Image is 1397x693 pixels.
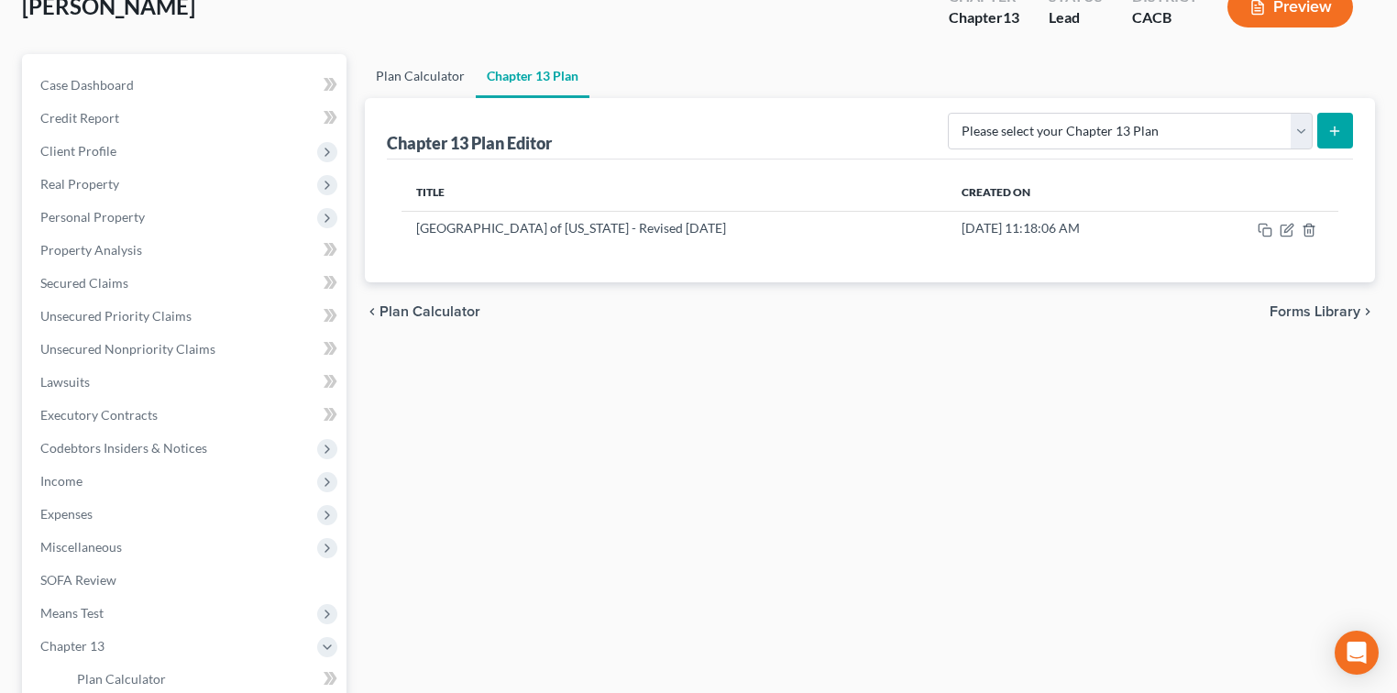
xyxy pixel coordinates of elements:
span: Property Analysis [40,242,142,258]
a: Property Analysis [26,234,346,267]
span: Miscellaneous [40,539,122,555]
a: Credit Report [26,102,346,135]
span: Client Profile [40,143,116,159]
span: Personal Property [40,209,145,225]
td: [DATE] 11:18:06 AM [947,211,1184,246]
a: SOFA Review [26,564,346,597]
div: Lead [1049,7,1103,28]
a: Lawsuits [26,366,346,399]
a: Unsecured Priority Claims [26,300,346,333]
span: Executory Contracts [40,407,158,423]
a: Chapter 13 Plan [476,54,589,98]
a: Secured Claims [26,267,346,300]
a: Executory Contracts [26,399,346,432]
a: Unsecured Nonpriority Claims [26,333,346,366]
span: Plan Calculator [379,304,480,319]
button: Forms Library chevron_right [1270,304,1375,319]
span: Unsecured Priority Claims [40,308,192,324]
div: CACB [1132,7,1198,28]
span: Case Dashboard [40,77,134,93]
span: Means Test [40,605,104,621]
span: SOFA Review [40,572,116,588]
span: Real Property [40,176,119,192]
span: Codebtors Insiders & Notices [40,440,207,456]
a: Case Dashboard [26,69,346,102]
span: Forms Library [1270,304,1360,319]
span: Plan Calculator [77,671,166,687]
div: Chapter 13 Plan Editor [387,132,552,154]
span: Income [40,473,82,489]
td: [GEOGRAPHIC_DATA] of [US_STATE] - Revised [DATE] [401,211,947,246]
div: Chapter [949,7,1019,28]
span: Credit Report [40,110,119,126]
span: 13 [1003,8,1019,26]
span: Lawsuits [40,374,90,390]
span: Chapter 13 [40,638,104,654]
i: chevron_right [1360,304,1375,319]
button: chevron_left Plan Calculator [365,304,480,319]
th: Created On [947,174,1184,211]
div: Open Intercom Messenger [1335,631,1379,675]
i: chevron_left [365,304,379,319]
a: Plan Calculator [365,54,476,98]
span: Unsecured Nonpriority Claims [40,341,215,357]
span: Secured Claims [40,275,128,291]
th: Title [401,174,947,211]
span: Expenses [40,506,93,522]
